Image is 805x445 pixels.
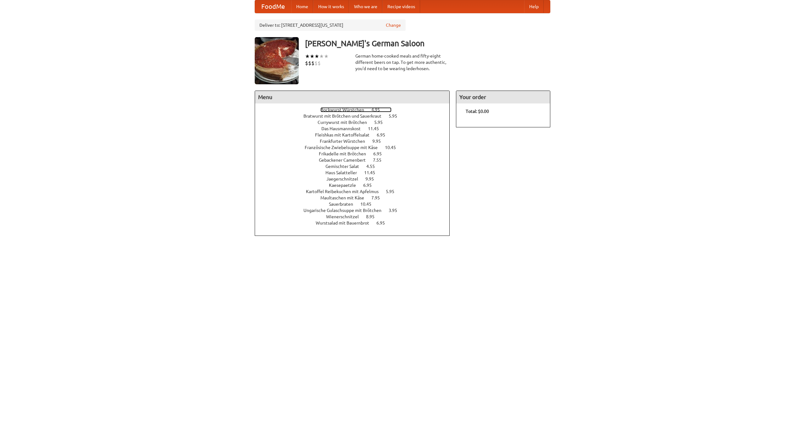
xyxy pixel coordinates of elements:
[321,126,367,131] span: Das Hausmannskost
[372,139,387,144] span: 9.95
[318,120,373,125] span: Currywurst mit Brötchen
[374,120,389,125] span: 5.95
[320,139,371,144] span: Frankfurter Würstchen
[329,183,383,188] a: Kaesepaetzle 6.95
[318,60,321,67] li: $
[315,132,397,137] a: Fleishkas mit Kartoffelsalat 6.95
[376,220,391,225] span: 6.95
[326,214,365,219] span: Wienerschnitzel
[306,189,385,194] span: Kartoffel Reibekuchen mit Apfelmus
[320,195,370,200] span: Maultaschen mit Käse
[326,176,386,181] a: Jaegerschnitzel 9.95
[305,53,310,60] li: ★
[318,120,394,125] a: Currywurst mit Brötchen 5.95
[349,0,382,13] a: Who we are
[373,158,388,163] span: 7.55
[329,183,362,188] span: Kaesepaetzle
[524,0,544,13] a: Help
[365,176,380,181] span: 9.95
[360,202,378,207] span: 10.45
[308,60,311,67] li: $
[315,132,376,137] span: Fleishkas mit Kartoffelsalat
[314,53,319,60] li: ★
[373,151,388,156] span: 6.95
[320,195,391,200] a: Maultaschen mit Käse 7.95
[325,164,386,169] a: Gemischter Salat 4.55
[368,126,385,131] span: 11.45
[255,37,299,84] img: angular.jpg
[385,145,402,150] span: 10.45
[386,189,401,194] span: 5.95
[326,176,364,181] span: Jaegerschnitzel
[456,91,550,103] h4: Your order
[386,22,401,28] a: Change
[306,189,406,194] a: Kartoffel Reibekuchen mit Apfelmus 5.95
[320,107,370,112] span: Bockwurst Würstchen
[303,114,388,119] span: Bratwurst mit Brötchen und Sauerkraut
[303,208,388,213] span: Ungarische Gulaschsuppe mit Brötchen
[255,0,291,13] a: FoodMe
[255,91,449,103] h4: Menu
[305,145,408,150] a: Französische Zwiebelsuppe mit Käse 10.45
[466,109,489,114] b: Total: $0.00
[255,19,406,31] div: Deliver to: [STREET_ADDRESS][US_STATE]
[313,0,349,13] a: How it works
[314,60,318,67] li: $
[371,195,386,200] span: 7.95
[303,208,409,213] a: Ungarische Gulaschsuppe mit Brötchen 3.95
[316,220,375,225] span: Wurstsalad mit Bauernbrot
[325,164,365,169] span: Gemischter Salat
[377,132,391,137] span: 6.95
[371,107,386,112] span: 4.95
[319,158,372,163] span: Gebackener Camenbert
[305,60,308,67] li: $
[363,183,378,188] span: 6.95
[329,202,359,207] span: Sauerbraten
[366,214,381,219] span: 8.95
[291,0,313,13] a: Home
[355,53,450,72] div: German home-cooked meals and fifty-eight different beers on tap. To get more authentic, you'd nee...
[320,139,392,144] a: Frankfurter Würstchen 9.95
[325,170,363,175] span: Haus Salatteller
[319,158,393,163] a: Gebackener Camenbert 7.55
[325,170,387,175] a: Haus Salatteller 11.45
[305,37,550,50] h3: [PERSON_NAME]'s German Saloon
[311,60,314,67] li: $
[321,126,391,131] a: Das Hausmannskost 11.45
[382,0,420,13] a: Recipe videos
[389,114,403,119] span: 5.95
[319,151,372,156] span: Frikadelle mit Brötchen
[319,151,393,156] a: Frikadelle mit Brötchen 6.95
[320,107,391,112] a: Bockwurst Würstchen 4.95
[303,114,409,119] a: Bratwurst mit Brötchen und Sauerkraut 5.95
[389,208,403,213] span: 3.95
[316,220,397,225] a: Wurstsalad mit Bauernbrot 6.95
[326,214,386,219] a: Wienerschnitzel 8.95
[366,164,381,169] span: 4.55
[305,145,384,150] span: Französische Zwiebelsuppe mit Käse
[329,202,383,207] a: Sauerbraten 10.45
[324,53,329,60] li: ★
[310,53,314,60] li: ★
[364,170,381,175] span: 11.45
[319,53,324,60] li: ★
